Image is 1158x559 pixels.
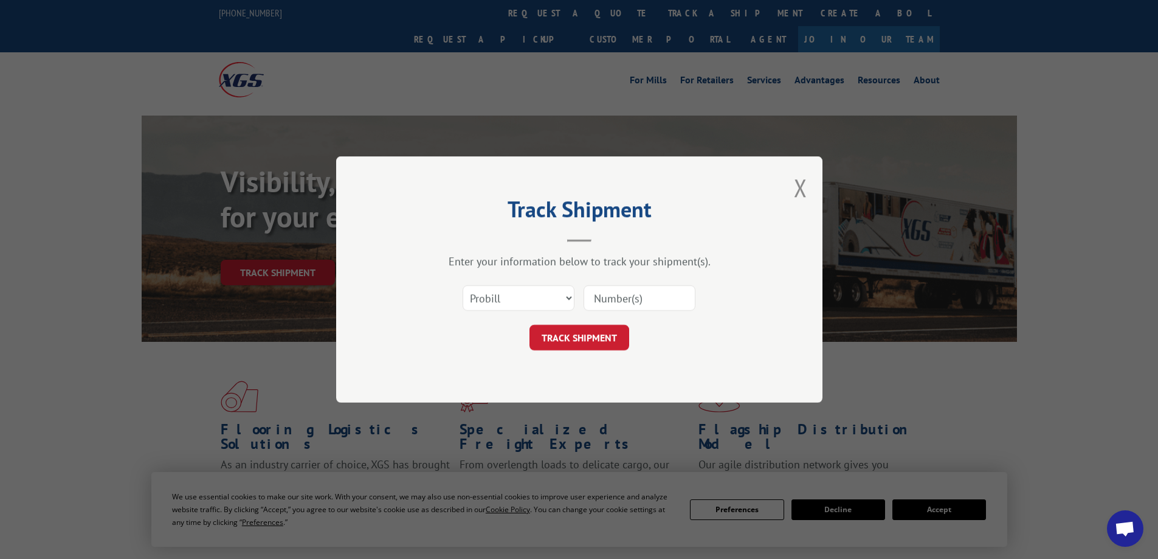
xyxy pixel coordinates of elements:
button: TRACK SHIPMENT [529,325,629,350]
h2: Track Shipment [397,201,762,224]
button: Close modal [794,172,807,204]
div: Enter your information below to track your shipment(s). [397,254,762,268]
div: Open chat [1107,510,1143,547]
input: Number(s) [584,285,695,311]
